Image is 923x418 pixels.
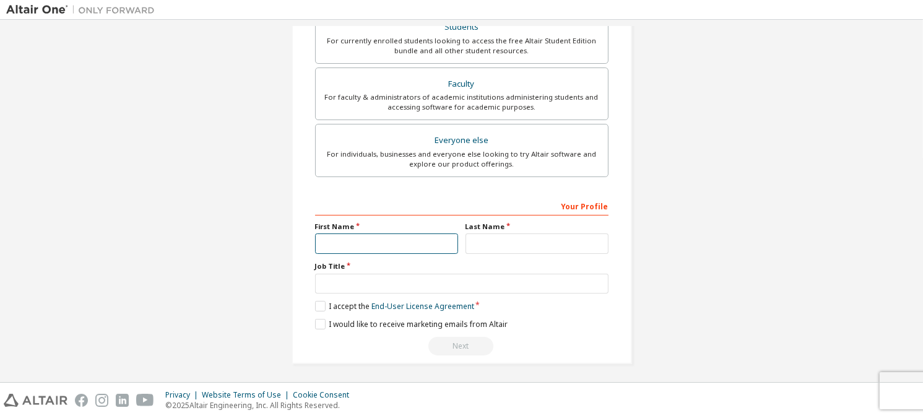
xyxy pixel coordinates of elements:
[75,394,88,407] img: facebook.svg
[165,400,357,411] p: © 2025 Altair Engineering, Inc. All Rights Reserved.
[323,76,600,93] div: Faculty
[315,222,458,232] label: First Name
[293,390,357,400] div: Cookie Consent
[466,222,609,232] label: Last Name
[116,394,129,407] img: linkedin.svg
[315,337,609,355] div: Read and acccept EULA to continue
[4,394,67,407] img: altair_logo.svg
[323,36,600,56] div: For currently enrolled students looking to access the free Altair Student Edition bundle and all ...
[95,394,108,407] img: instagram.svg
[315,301,474,311] label: I accept the
[136,394,154,407] img: youtube.svg
[315,319,508,329] label: I would like to receive marketing emails from Altair
[315,261,609,271] label: Job Title
[6,4,161,16] img: Altair One
[323,92,600,112] div: For faculty & administrators of academic institutions administering students and accessing softwa...
[371,301,474,311] a: End-User License Agreement
[315,196,609,216] div: Your Profile
[323,132,600,149] div: Everyone else
[202,390,293,400] div: Website Terms of Use
[323,149,600,169] div: For individuals, businesses and everyone else looking to try Altair software and explore our prod...
[323,19,600,36] div: Students
[165,390,202,400] div: Privacy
